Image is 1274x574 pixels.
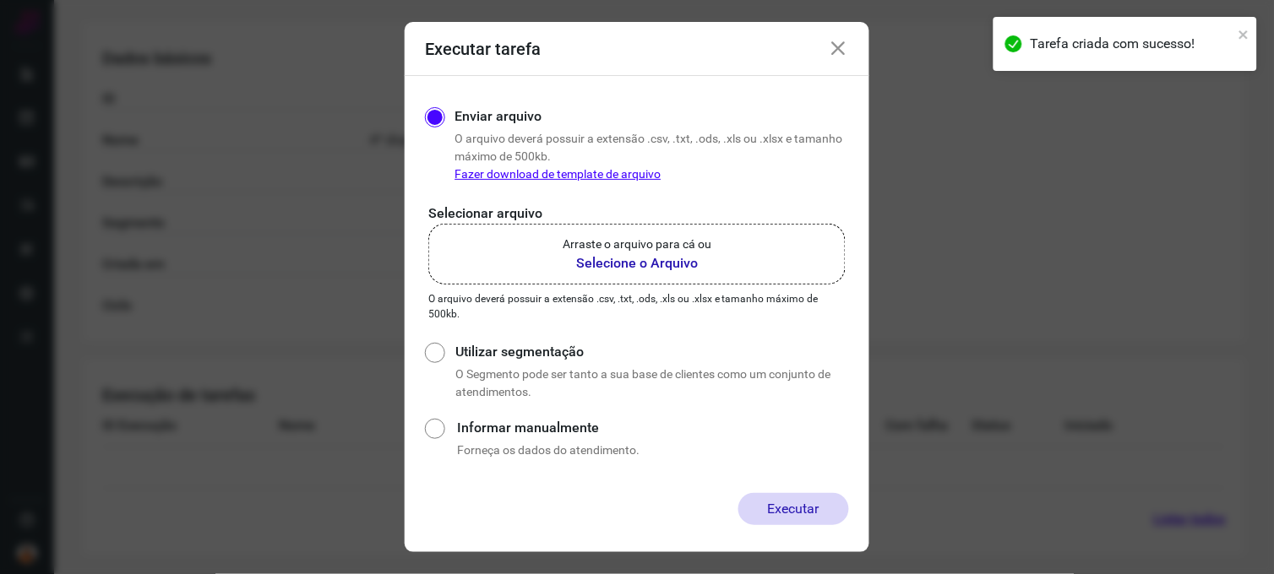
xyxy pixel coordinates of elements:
label: Informar manualmente [458,418,849,438]
label: Enviar arquivo [455,106,542,127]
label: Utilizar segmentação [456,342,849,362]
p: Arraste o arquivo para cá ou [563,236,711,253]
p: O arquivo deverá possuir a extensão .csv, .txt, .ods, .xls ou .xlsx e tamanho máximo de 500kb. [455,130,849,183]
button: close [1239,24,1250,44]
p: O arquivo deverá possuir a extensão .csv, .txt, .ods, .xls ou .xlsx e tamanho máximo de 500kb. [428,291,846,322]
p: Forneça os dados do atendimento. [458,441,849,459]
p: O Segmento pode ser tanto a sua base de clientes como um conjunto de atendimentos. [456,366,849,401]
div: Tarefa criada com sucesso! [1031,34,1233,54]
button: Executar [738,493,849,525]
b: Selecione o Arquivo [563,253,711,273]
h3: Executar tarefa [425,39,541,59]
a: Fazer download de template de arquivo [455,167,661,181]
p: Selecionar arquivo [428,203,846,224]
